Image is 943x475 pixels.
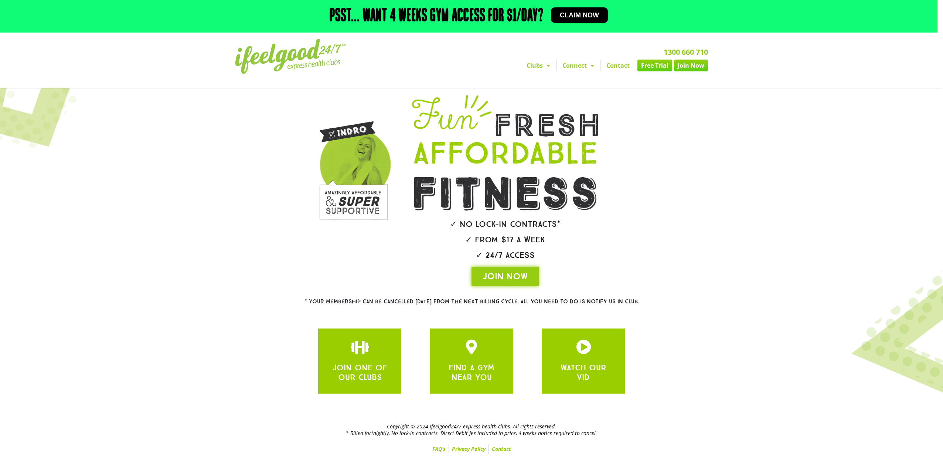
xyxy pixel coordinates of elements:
h2: Psst... Want 4 weeks gym access for $1/day? [330,7,544,25]
a: Free Trial [637,60,672,71]
h2: ✓ 24/7 Access [391,251,619,259]
h2: ✓ No lock-in contracts* [391,220,619,228]
a: 1300 660 710 [664,47,708,57]
nav: Menu [235,444,708,454]
a: FAQ’s [429,444,449,454]
h2: * Your membership can be cancelled [DATE] from the next billing cycle. All you need to do is noti... [278,299,665,304]
span: Claim now [560,12,599,18]
a: Privacy Policy [449,444,488,454]
h2: ✓ From $17 a week [391,236,619,244]
a: Contact [600,60,636,71]
a: JOIN NOW [471,267,539,286]
a: Clubs [521,60,556,71]
a: Join Now [674,60,708,71]
a: JOIN ONE OF OUR CLUBS [353,340,367,354]
a: Contact [489,444,514,454]
a: JOIN ONE OF OUR CLUBS [464,340,479,354]
a: JOIN ONE OF OUR CLUBS [576,340,591,354]
a: FIND A GYM NEAR YOU [449,363,494,382]
a: JOIN ONE OF OUR CLUBS [333,363,387,382]
nav: Menu [403,60,708,71]
a: Connect [556,60,600,71]
a: Claim now [551,7,608,23]
h2: Copyright © 2024 ifeelgood24/7 express health clubs. All rights reserved. * Billed fortnightly, N... [235,423,708,437]
a: WATCH OUR VID [561,363,606,382]
span: JOIN NOW [483,270,528,282]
